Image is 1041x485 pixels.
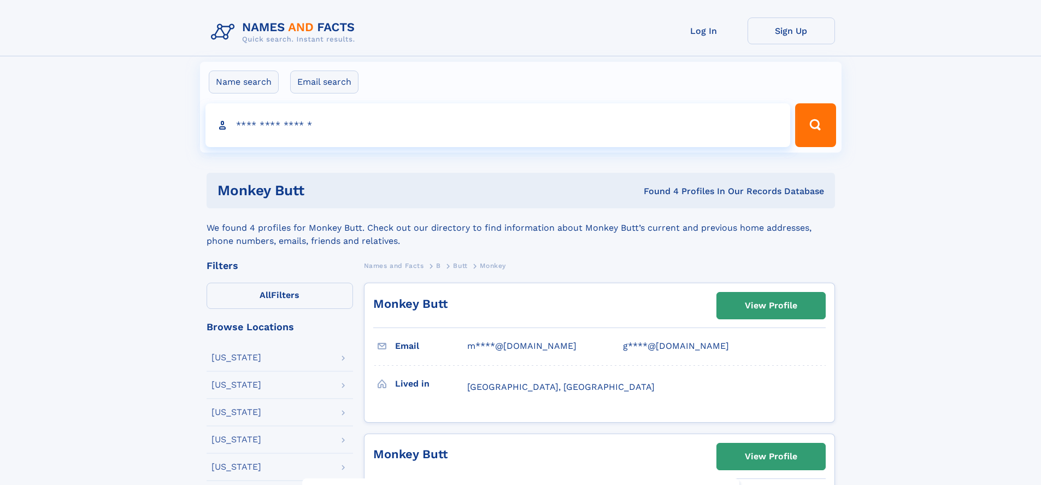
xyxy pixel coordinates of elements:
a: B [436,259,441,272]
a: Sign Up [748,17,835,44]
div: We found 4 profiles for Monkey Butt. Check out our directory to find information about Monkey But... [207,208,835,248]
div: View Profile [745,444,797,469]
input: search input [205,103,791,147]
label: Name search [209,71,279,94]
button: Search Button [795,103,836,147]
div: [US_STATE] [211,408,261,417]
div: Browse Locations [207,322,353,332]
span: All [260,290,271,300]
h1: Monkey Butt [217,184,474,197]
a: Log In [660,17,748,44]
h3: Lived in [395,375,467,393]
a: Monkey Butt [373,447,448,461]
div: [US_STATE] [211,381,261,389]
a: View Profile [717,443,825,470]
div: Found 4 Profiles In Our Records Database [474,185,824,197]
a: Names and Facts [364,259,424,272]
label: Email search [290,71,358,94]
img: Logo Names and Facts [207,17,364,47]
h3: Email [395,337,467,355]
div: [US_STATE] [211,435,261,444]
a: Butt [453,259,467,272]
a: Monkey Butt [373,297,448,311]
div: View Profile [745,293,797,318]
div: Filters [207,261,353,271]
span: Butt [453,262,467,270]
a: View Profile [717,293,825,319]
div: [US_STATE] [211,463,261,471]
span: [GEOGRAPHIC_DATA], [GEOGRAPHIC_DATA] [467,382,655,392]
label: Filters [207,283,353,309]
span: B [436,262,441,270]
span: Monkey [480,262,506,270]
div: [US_STATE] [211,353,261,362]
